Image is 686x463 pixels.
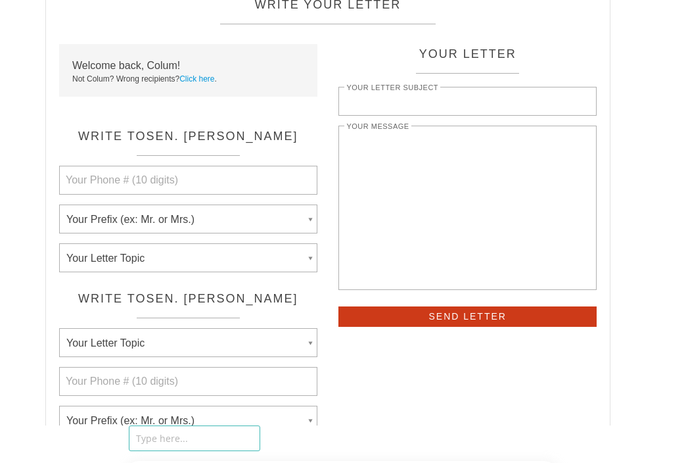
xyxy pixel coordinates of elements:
[338,44,597,84] h4: Your Letter
[338,306,597,327] input: Send Letter
[72,74,217,84] small: Not Colum? Wrong recipients? .
[344,81,440,94] label: Your Letter Subject
[59,126,317,166] h4: Write To
[59,166,317,195] input: Your Phone # (10 digits)
[146,292,298,305] span: Sen. [PERSON_NAME]
[72,57,304,74] div: Welcome back, Colum!
[179,74,214,84] a: Click here
[344,120,411,133] label: Your Message
[59,367,317,396] input: Your Phone # (10 digits)
[146,130,298,143] span: Sen. [PERSON_NAME]
[338,87,597,116] input: Your Letter Subject
[59,289,317,328] h4: Write To
[129,426,260,451] input: Type here...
